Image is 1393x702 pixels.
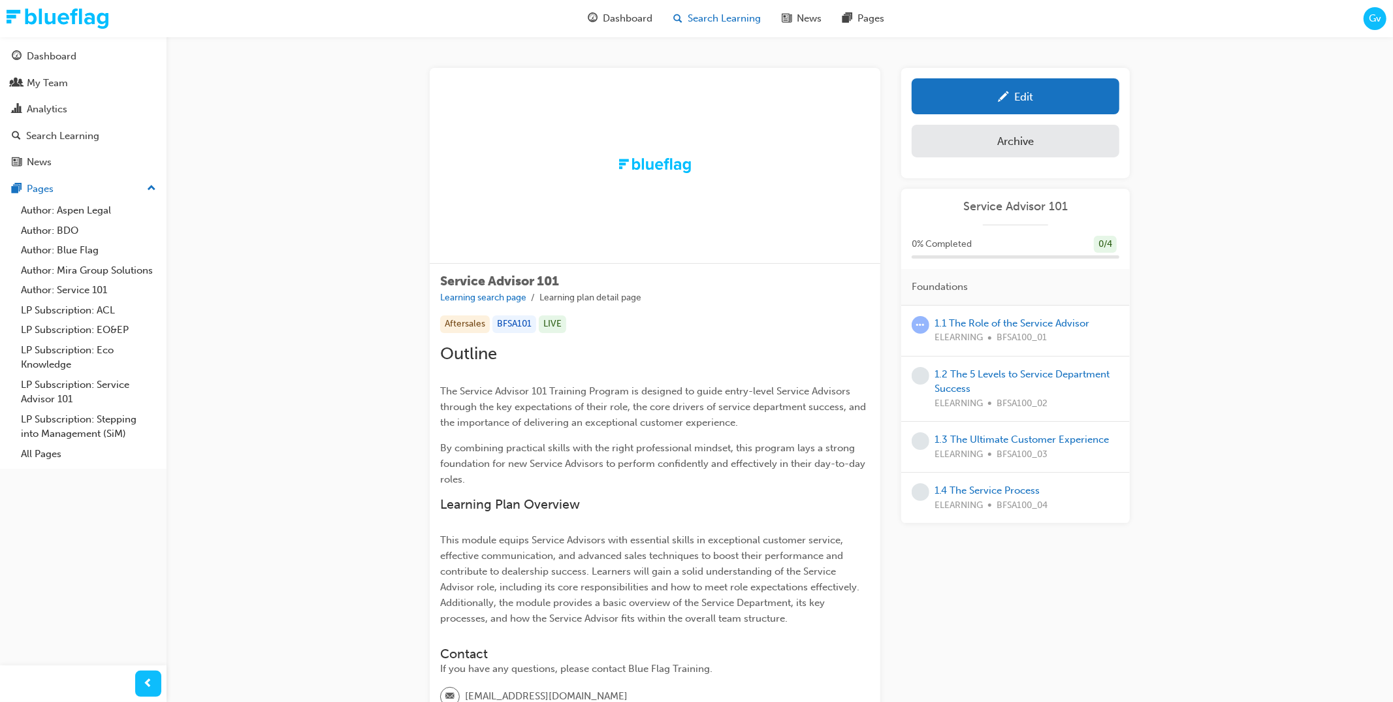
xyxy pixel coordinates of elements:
[997,330,1047,345] span: BFSA100_01
[842,10,852,27] span: pages-icon
[440,497,580,512] span: Learning Plan Overview
[16,444,161,464] a: All Pages
[935,368,1110,395] a: 1.2 The 5 Levels to Service Department Success
[5,44,161,69] a: Dashboard
[782,10,792,27] span: news-icon
[27,182,54,197] div: Pages
[997,447,1048,462] span: BFSA100_03
[12,51,22,63] span: guage-icon
[16,320,161,340] a: LP Subscription: EO&EP
[912,483,929,501] span: learningRecordVerb_NONE-icon
[16,300,161,321] a: LP Subscription: ACL
[5,177,161,201] button: Pages
[912,78,1119,114] a: Edit
[440,343,497,364] span: Outline
[27,49,76,64] div: Dashboard
[16,200,161,221] a: Author: Aspen Legal
[16,221,161,241] a: Author: BDO
[619,158,691,172] img: Trak
[440,646,870,662] h3: Contact
[5,124,161,148] a: Search Learning
[440,442,868,485] span: By combining practical skills with the right professional mindset, this program lays a strong fou...
[12,104,22,116] span: chart-icon
[26,129,99,144] div: Search Learning
[577,5,663,32] a: guage-iconDashboard
[935,330,983,345] span: ELEARNING
[16,409,161,444] a: LP Subscription: Stepping into Management (SiM)
[935,447,983,462] span: ELEARNING
[5,71,161,95] a: My Team
[771,5,832,32] a: news-iconNews
[27,76,68,91] div: My Team
[1369,11,1381,26] span: Gv
[935,317,1089,329] a: 1.1 The Role of the Service Advisor
[539,315,566,333] div: LIVE
[912,316,929,334] span: learningRecordVerb_ATTEMPT-icon
[1364,7,1386,30] button: Gv
[997,135,1034,148] div: Archive
[912,432,929,450] span: learningRecordVerb_NONE-icon
[16,280,161,300] a: Author: Service 101
[673,10,682,27] span: search-icon
[12,183,22,195] span: pages-icon
[440,292,526,303] a: Learning search page
[912,367,929,385] span: learningRecordVerb_NONE-icon
[12,157,22,168] span: news-icon
[7,8,108,29] img: Trak
[935,485,1040,496] a: 1.4 The Service Process
[539,291,641,306] li: Learning plan detail page
[935,396,983,411] span: ELEARNING
[144,676,153,692] span: prev-icon
[16,261,161,281] a: Author: Mira Group Solutions
[12,131,21,142] span: search-icon
[27,155,52,170] div: News
[912,199,1119,214] a: Service Advisor 101
[16,240,161,261] a: Author: Blue Flag
[5,42,161,177] button: DashboardMy TeamAnalyticsSearch LearningNews
[912,279,968,295] span: Foundations
[997,498,1048,513] span: BFSA100_04
[16,340,161,375] a: LP Subscription: Eco Knowledge
[912,125,1119,157] button: Archive
[440,315,490,333] div: Aftersales
[27,102,67,117] div: Analytics
[935,434,1109,445] a: 1.3 The Ultimate Customer Experience
[797,11,822,26] span: News
[440,385,869,428] span: The Service Advisor 101 Training Program is designed to guide entry-level Service Advisors throug...
[663,5,771,32] a: search-iconSearch Learning
[857,11,884,26] span: Pages
[5,150,161,174] a: News
[16,375,161,409] a: LP Subscription: Service Advisor 101
[588,10,598,27] span: guage-icon
[1094,236,1117,253] div: 0 / 4
[688,11,761,26] span: Search Learning
[440,274,559,289] span: Service Advisor 101
[935,498,983,513] span: ELEARNING
[492,315,536,333] div: BFSA101
[832,5,895,32] a: pages-iconPages
[1014,90,1033,103] div: Edit
[440,534,862,624] span: This module equips Service Advisors with essential skills in exceptional customer service, effect...
[5,97,161,121] a: Analytics
[440,662,870,677] div: If you have any questions, please contact Blue Flag Training.
[603,11,652,26] span: Dashboard
[912,237,972,252] span: 0 % Completed
[12,78,22,89] span: people-icon
[147,180,156,197] span: up-icon
[997,396,1048,411] span: BFSA100_02
[998,91,1009,104] span: pencil-icon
